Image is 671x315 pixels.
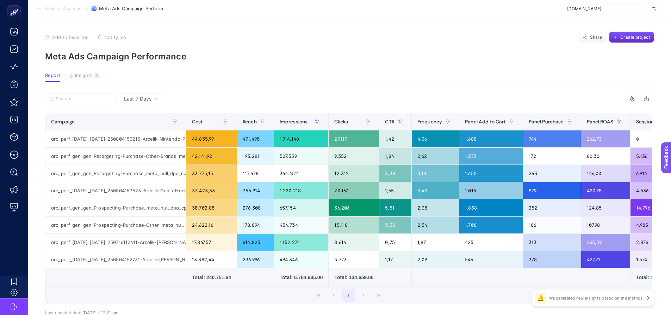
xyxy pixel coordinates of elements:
div: 2,38 [412,199,459,216]
div: Total: 134.659.00 [334,274,373,281]
div: 1.838 [459,199,522,216]
div: 117.478 [237,165,274,182]
div: 1.373 [459,148,522,165]
span: Reach [243,119,257,124]
div: 425 [459,234,522,251]
span: / [86,6,87,11]
div: arc_perf_[DATE]_[DATE]_250804152731-Arcelik-[PERSON_NAME]-Mikrodalga-Hediye-Kampanyasi_meta_null_... [45,251,186,268]
div: 364.452 [274,165,329,182]
div: 0,75 [379,234,411,251]
span: Share [590,34,602,40]
span: Report [45,73,60,78]
span: Meta Ads Campaign Performance [99,6,169,12]
div: 3,38 [379,165,411,182]
div: 33.423,53 [186,182,237,199]
span: Impressions [280,119,308,124]
div: 1,84 [379,148,411,165]
div: 355.914 [237,182,274,199]
div: 879 [523,182,581,199]
div: 243 [523,165,581,182]
div: 15.118 [329,217,379,233]
button: Create project [609,32,654,43]
span: Panel ROAS [587,119,613,124]
div: 276.308 [237,199,274,216]
div: 313 [523,234,581,251]
div: 146,00 [581,165,630,182]
div: 507.359 [274,148,329,165]
div: 5,51 [379,199,411,216]
div: 172 [523,148,581,165]
div: Total: 6.764.685.00 [280,274,323,281]
span: Last 7 Days [124,95,151,102]
div: 1,65 [379,182,411,199]
div: Total: 240.751.64 [192,274,231,281]
div: 494.346 [274,251,329,268]
div: arc_perf_gen_gen_Prospecting-Purchase-Other_meta_null_dpa_cpa_alwayson [45,217,186,233]
span: Cost [192,119,203,124]
div: 107,98 [581,217,630,233]
div: 236.996 [237,251,274,268]
div: 13.382,44 [186,251,237,268]
div: 80,30 [581,148,630,165]
div: 3 [94,73,99,78]
div: 657.154 [274,199,329,216]
div: 1.015 [459,182,522,199]
div: 124,85 [581,199,630,216]
div: 263,59 [581,234,630,251]
div: 744 [523,130,581,147]
div: 3,10 [412,165,459,182]
img: svg%3e [652,5,657,12]
div: 1,42 [379,130,411,147]
div: 5.773 [329,251,379,268]
button: 1 [342,289,355,302]
div: 471.490 [237,130,274,147]
span: [DOMAIN_NAME] [567,6,650,12]
div: 3,43 [412,182,459,199]
div: 20.167 [329,182,379,199]
button: Notify me [97,34,126,40]
div: 3,32 [379,217,411,233]
span: Add to favorites [52,34,88,40]
span: Campaign [51,119,75,124]
div: 1.708 [459,217,522,233]
span: Panel Purchase [529,119,564,124]
div: 4,06 [412,130,459,147]
input: Search [56,96,111,102]
div: 44.835,99 [186,130,237,147]
span: Feedback [4,2,27,8]
span: Clicks [334,119,348,124]
div: 1.152.274 [274,234,329,251]
div: 1,17 [379,251,411,268]
div: 427,71 [581,251,630,268]
div: 1.650 [459,165,522,182]
div: 1,87 [412,234,459,251]
div: 193.281 [237,148,274,165]
div: 27.117 [329,130,379,147]
div: 1.688 [459,130,522,147]
span: Sessions [636,119,656,124]
button: Add to favorites [45,34,88,40]
div: 454.734 [274,217,329,233]
span: Insights [75,73,93,78]
div: 2,54 [412,217,459,233]
div: 36.206 [329,199,379,216]
div: 1.220.218 [274,182,329,199]
div: 178.894 [237,217,274,233]
div: 8.614 [329,234,379,251]
div: 33.775,15 [186,165,237,182]
div: 9.352 [329,148,379,165]
p: Meta Ads Campaign Performance [45,51,654,62]
div: 12.312 [329,165,379,182]
div: arc_perf_[DATE]_[DATE]_250716112411-Arcelik-[PERSON_NAME]-Havadar-Mikrodalga-Kampanyasi_meta_null... [45,234,186,251]
div: 1.914.148 [274,130,329,147]
div: 24.622,16 [186,217,237,233]
div: 17.867,57 [186,234,237,251]
span: Back To Analysis [44,6,81,12]
button: Share [579,32,606,43]
div: arc_perf_gen_gen_Retargeting-Purchase_meta_null_dpa_cpa_alwayson [45,165,186,182]
div: 42.141,92 [186,148,237,165]
div: arc_perf_[DATE]_[DATE]_250804153213-Arcelik-Nintendo-Ps-TV-İndirim-Kampanyasi_meta_null_multi_cpa... [45,130,186,147]
div: 546 [459,251,522,268]
div: 378 [523,251,581,268]
div: 🔔 [535,292,546,304]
